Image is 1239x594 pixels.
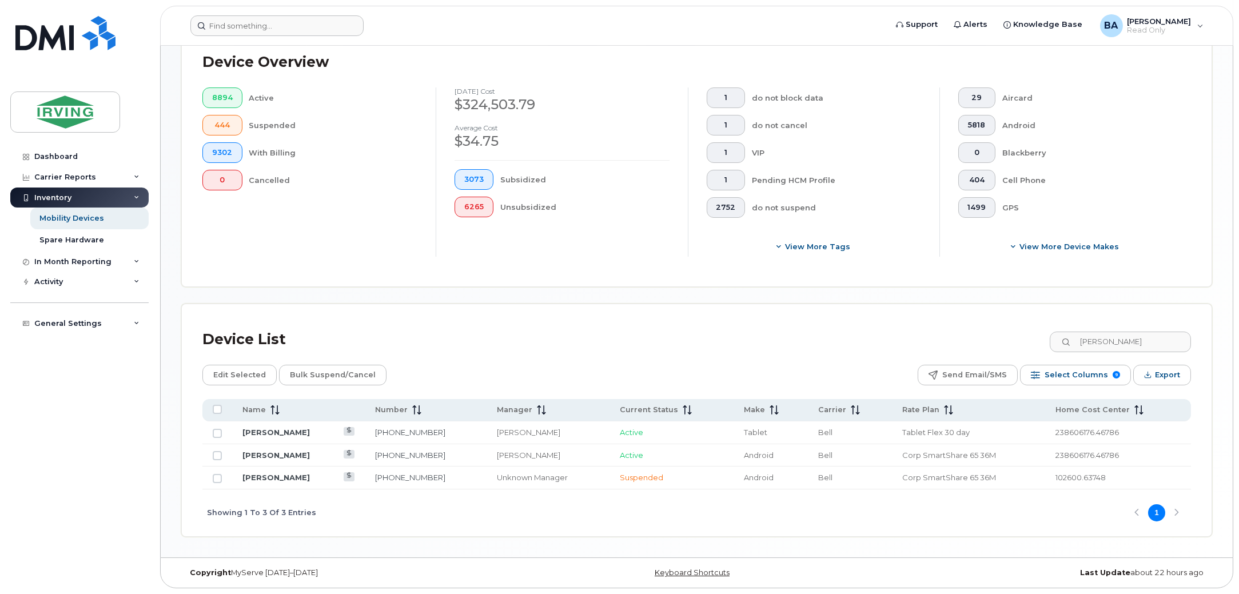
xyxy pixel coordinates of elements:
[1128,26,1192,35] span: Read Only
[249,142,418,163] div: With Billing
[716,121,735,130] span: 1
[707,115,746,135] button: 1
[455,95,669,114] div: $324,503.79
[290,366,376,384] span: Bulk Suspend/Cancel
[242,428,310,437] a: [PERSON_NAME]
[1113,371,1120,378] span: 9
[202,325,286,354] div: Device List
[869,568,1212,577] div: about 22 hours ago
[968,148,986,157] span: 0
[818,473,832,482] span: Bell
[716,93,735,102] span: 1
[190,568,231,577] strong: Copyright
[249,87,418,108] div: Active
[455,87,669,95] h4: [DATE] cost
[207,504,316,521] span: Showing 1 To 3 Of 3 Entries
[964,19,988,30] span: Alerts
[707,236,921,257] button: View more tags
[1133,365,1191,385] button: Export
[1155,366,1180,384] span: Export
[1055,451,1119,460] span: 238606176.46786
[744,473,774,482] span: Android
[1020,365,1131,385] button: Select Columns 9
[744,451,774,460] span: Android
[716,203,735,212] span: 2752
[1002,87,1173,108] div: Aircard
[212,93,233,102] span: 8894
[620,473,663,482] span: Suspended
[497,427,599,438] div: [PERSON_NAME]
[1050,332,1191,352] input: Search Device List ...
[249,170,418,190] div: Cancelled
[902,428,970,437] span: Tablet Flex 30 day
[918,365,1018,385] button: Send Email/SMS
[1045,366,1108,384] span: Select Columns
[375,405,408,415] span: Number
[902,451,996,460] span: Corp SmartShare 65 36M
[707,197,746,218] button: 2752
[785,241,850,252] span: View more tags
[968,176,986,185] span: 404
[1002,197,1173,218] div: GPS
[375,451,445,460] a: [PHONE_NUMBER]
[968,121,986,130] span: 5818
[500,169,670,190] div: Subsidized
[202,365,277,385] button: Edit Selected
[1002,170,1173,190] div: Cell Phone
[242,405,266,415] span: Name
[344,450,354,459] a: View Last Bill
[1080,568,1130,577] strong: Last Update
[1055,428,1119,437] span: 238606176.46786
[455,131,669,151] div: $34.75
[906,19,938,30] span: Support
[1105,19,1118,33] span: BA
[752,87,921,108] div: do not block data
[202,170,242,190] button: 0
[202,115,242,135] button: 444
[752,170,921,190] div: Pending HCM Profile
[707,170,746,190] button: 1
[375,428,445,437] a: [PHONE_NUMBER]
[1092,14,1212,37] div: Bonas, Amanda
[497,472,599,483] div: Unknown Manager
[902,405,939,415] span: Rate Plan
[497,450,599,461] div: [PERSON_NAME]
[1148,504,1165,521] button: Page 1
[464,175,484,184] span: 3073
[752,115,921,135] div: do not cancel
[455,169,493,190] button: 3073
[1128,17,1192,26] span: [PERSON_NAME]
[716,148,735,157] span: 1
[996,13,1091,36] a: Knowledge Base
[181,568,525,577] div: MyServe [DATE]–[DATE]
[212,121,233,130] span: 444
[655,568,730,577] a: Keyboard Shortcuts
[455,124,669,131] h4: Average cost
[707,87,746,108] button: 1
[249,115,418,135] div: Suspended
[818,451,832,460] span: Bell
[716,176,735,185] span: 1
[202,87,242,108] button: 8894
[902,473,996,482] span: Corp SmartShare 65 36M
[958,142,996,163] button: 0
[455,197,493,217] button: 6265
[942,366,1007,384] span: Send Email/SMS
[744,405,765,415] span: Make
[1002,142,1173,163] div: Blackberry
[818,428,832,437] span: Bell
[344,427,354,436] a: View Last Bill
[620,451,643,460] span: Active
[968,203,986,212] span: 1499
[752,142,921,163] div: VIP
[968,93,986,102] span: 29
[464,202,484,212] span: 6265
[752,197,921,218] div: do not suspend
[212,176,233,185] span: 0
[818,405,846,415] span: Carrier
[1019,241,1119,252] span: View More Device Makes
[620,428,643,437] span: Active
[190,15,364,36] input: Find something...
[620,405,678,415] span: Current Status
[707,142,746,163] button: 1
